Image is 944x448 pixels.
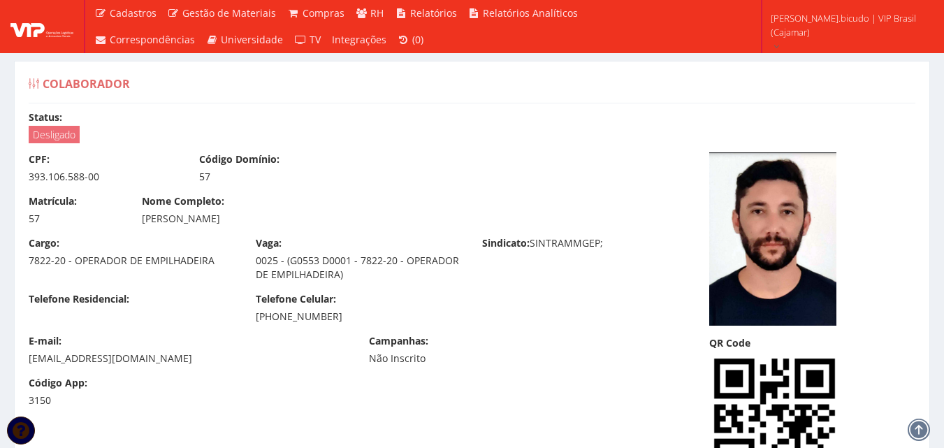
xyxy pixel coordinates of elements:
label: CPF: [29,152,50,166]
label: E-mail: [29,334,61,348]
label: Sindicato: [482,236,530,250]
div: 393.106.588-00 [29,170,178,184]
label: Vaga: [256,236,282,250]
div: [EMAIL_ADDRESS][DOMAIN_NAME] [29,352,348,366]
span: Compras [303,6,344,20]
a: (0) [392,27,430,53]
span: Universidade [221,33,283,46]
span: Integrações [332,33,386,46]
div: SINTRAMMGEP; [472,236,699,254]
a: Universidade [201,27,289,53]
span: Relatórios Analíticos [483,6,578,20]
span: Correspondências [110,33,195,46]
div: 0025 - (G0553 D0001 - 7822-20 - OPERADOR DE EMPILHADEIRA) [256,254,462,282]
span: Gestão de Materiais [182,6,276,20]
img: logo [10,16,73,37]
a: Integrações [326,27,392,53]
span: RH [370,6,384,20]
span: TV [310,33,321,46]
label: Nome Completo: [142,194,224,208]
img: everton-cajamarcapturar-1682445276644813dcb69b5.PNG [709,152,836,326]
span: [PERSON_NAME].bicudo | VIP Brasil (Cajamar) [771,11,926,39]
label: Telefone Celular: [256,292,336,306]
a: TV [289,27,326,53]
span: Relatórios [410,6,457,20]
label: Matrícula: [29,194,77,208]
label: QR Code [709,336,750,350]
div: [PHONE_NUMBER] [256,310,462,324]
span: (0) [412,33,423,46]
label: Campanhas: [369,334,428,348]
div: 57 [199,170,349,184]
a: Correspondências [89,27,201,53]
label: Status: [29,110,62,124]
label: Cargo: [29,236,59,250]
label: Código App: [29,376,87,390]
span: Desligado [29,126,80,143]
div: 3150 [29,393,121,407]
div: Não Inscrito [369,352,518,366]
div: [PERSON_NAME] [142,212,575,226]
span: Cadastros [110,6,157,20]
label: Telefone Residencial: [29,292,129,306]
div: 7822-20 - OPERADOR DE EMPILHADEIRA [29,254,235,268]
label: Código Domínio: [199,152,279,166]
div: 57 [29,212,121,226]
span: Colaborador [43,76,130,92]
